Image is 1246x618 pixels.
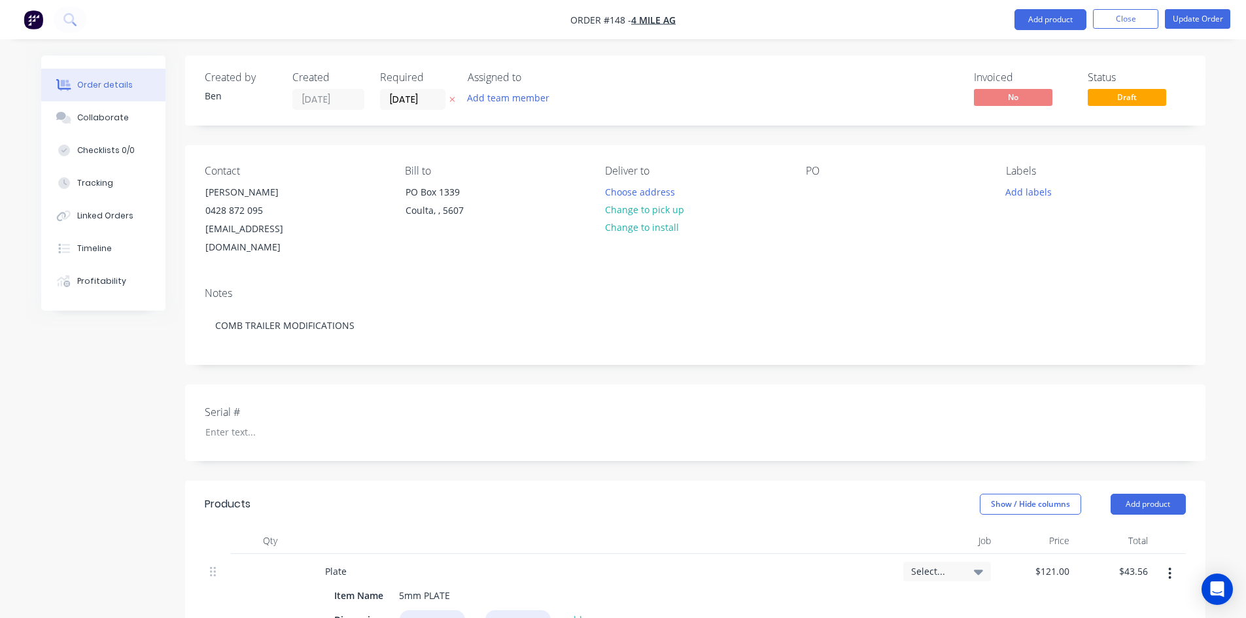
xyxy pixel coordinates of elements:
span: Draft [1088,89,1166,105]
label: Serial # [205,404,368,420]
div: Linked Orders [77,210,133,222]
div: Deliver to [605,165,784,177]
div: PO [806,165,985,177]
span: Select... [911,564,961,578]
div: Coulta, , 5607 [406,201,514,220]
div: Job [898,528,996,554]
div: Created by [205,71,277,84]
button: Change to pick up [598,201,691,218]
div: Created [292,71,364,84]
div: PO Box 1339Coulta, , 5607 [394,182,525,224]
button: Linked Orders [41,199,165,232]
button: Checklists 0/0 [41,134,165,167]
div: Products [205,496,251,512]
div: Item Name [329,586,389,605]
div: Status [1088,71,1186,84]
button: Add labels [999,182,1059,200]
div: Plate [315,562,357,581]
div: 5mm PLATE [394,586,455,605]
button: Collaborate [41,101,165,134]
div: Open Intercom Messenger [1202,574,1233,605]
button: Choose address [598,182,682,200]
div: Order details [77,79,133,91]
button: Timeline [41,232,165,265]
div: Notes [205,287,1186,300]
div: [PERSON_NAME] [205,183,314,201]
button: Add product [1111,494,1186,515]
div: Collaborate [77,112,129,124]
button: Add product [1014,9,1086,30]
button: Show / Hide columns [980,494,1081,515]
button: Change to install [598,218,685,236]
div: 0428 872 095 [205,201,314,220]
div: Invoiced [974,71,1072,84]
button: Update Order [1165,9,1230,29]
div: Total [1075,528,1153,554]
div: Required [380,71,452,84]
div: [PERSON_NAME]0428 872 095[EMAIL_ADDRESS][DOMAIN_NAME] [194,182,325,257]
div: Checklists 0/0 [77,145,135,156]
div: Profitability [77,275,126,287]
img: Factory [24,10,43,29]
button: Tracking [41,167,165,199]
div: [EMAIL_ADDRESS][DOMAIN_NAME] [205,220,314,256]
a: 4 MILE AG [631,14,676,26]
button: Add team member [460,89,556,107]
div: Ben [205,89,277,103]
span: Order #148 - [570,14,631,26]
div: Contact [205,165,384,177]
div: Labels [1006,165,1185,177]
div: Assigned to [468,71,598,84]
button: Close [1093,9,1158,29]
button: Order details [41,69,165,101]
div: Timeline [77,243,112,254]
div: Price [996,528,1075,554]
button: Add team member [468,89,557,107]
span: No [974,89,1052,105]
div: Tracking [77,177,113,189]
div: COMB TRAILER MODIFICATIONS [205,305,1186,345]
div: Qty [231,528,309,554]
button: Profitability [41,265,165,298]
div: PO Box 1339 [406,183,514,201]
div: Bill to [405,165,584,177]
